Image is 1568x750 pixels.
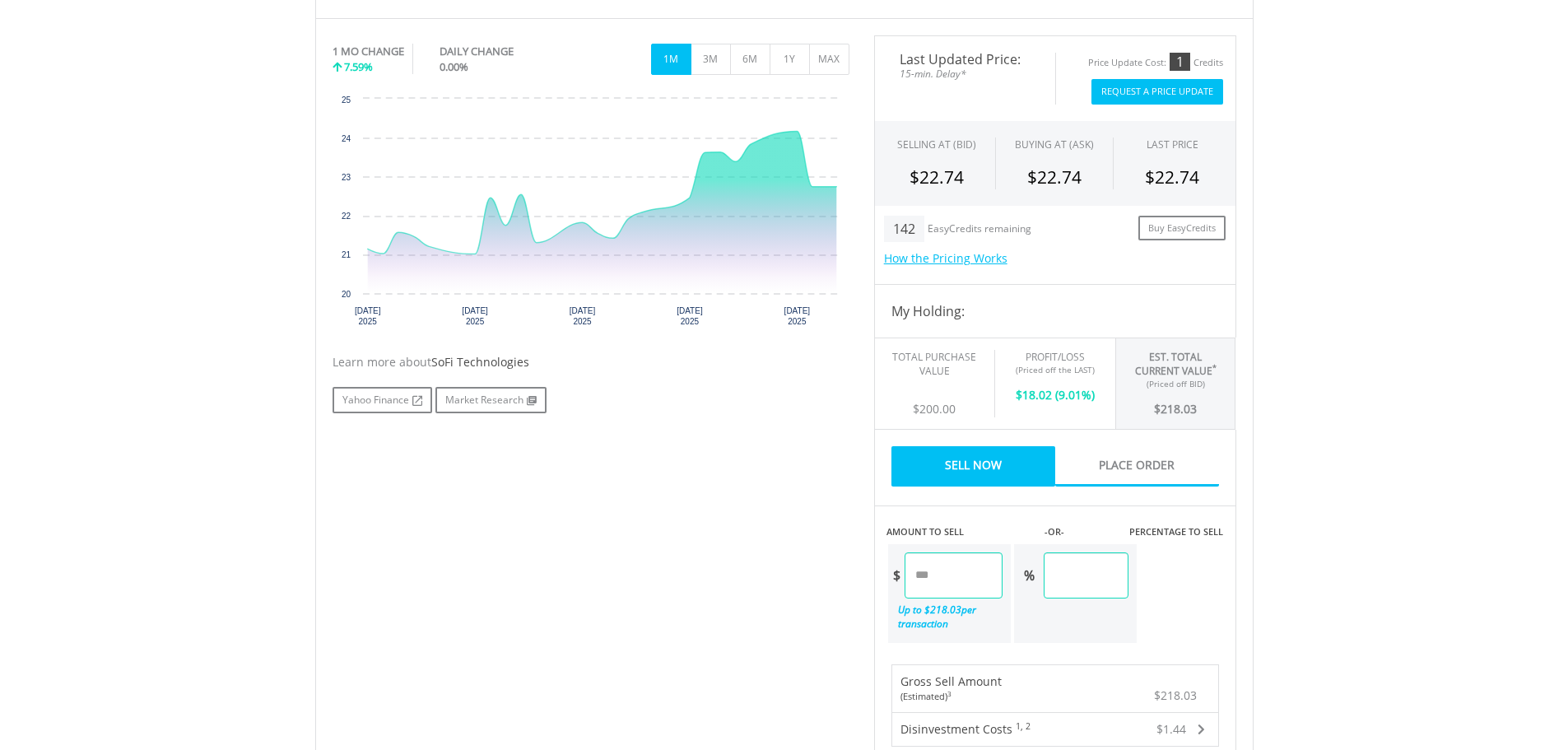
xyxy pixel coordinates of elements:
[1007,350,1103,364] div: Profit/Loss
[900,673,1002,703] div: Gross Sell Amount
[333,354,849,370] div: Learn more about
[1091,79,1223,105] button: Request A Price Update
[1088,57,1166,69] div: Price Update Cost:
[1161,401,1197,417] span: 218.03
[930,603,961,617] span: 218.03
[333,387,432,413] a: Yahoo Finance
[344,59,373,74] span: 7.59%
[1045,525,1064,538] label: -OR-
[341,250,351,259] text: 21
[1129,525,1223,538] label: PERCENTAGE TO SELL
[1145,165,1199,189] span: $22.74
[1193,57,1223,69] div: Credits
[333,44,404,59] div: 1 MO CHANGE
[1156,721,1186,737] span: $1.44
[462,306,488,326] text: [DATE] 2025
[928,223,1031,237] div: EasyCredits remaining
[897,137,976,151] div: SELLING AT (BID)
[431,354,529,370] span: SoFi Technologies
[1007,364,1103,375] div: (Priced off the LAST)
[730,44,770,75] button: 6M
[333,91,849,338] div: Chart. Highcharts interactive chart.
[1015,137,1094,151] span: BUYING AT (ASK)
[341,95,351,105] text: 25
[891,446,1055,487] a: Sell Now
[569,306,595,326] text: [DATE] 2025
[888,552,905,599] div: $
[900,721,1012,737] span: Disinvestment Costs
[1055,446,1219,487] a: Place Order
[1022,387,1095,403] span: 18.02 (9.01%)
[341,134,351,143] text: 24
[435,387,547,413] a: Market Research
[887,53,1043,66] span: Last Updated Price:
[1128,350,1223,378] div: Est. Total Current Value
[333,91,849,338] svg: Interactive chart
[1128,389,1223,417] div: $
[891,301,1219,321] h4: My Holding:
[809,44,849,75] button: MAX
[900,690,1002,703] div: (Estimated)
[691,44,731,75] button: 3M
[887,66,1043,82] span: 15-min. Delay*
[341,212,351,221] text: 22
[1154,687,1197,703] span: $218.03
[1016,720,1031,732] sup: 1, 2
[341,290,351,299] text: 20
[1147,137,1198,151] div: LAST PRICE
[440,44,569,59] div: DAILY CHANGE
[354,306,380,326] text: [DATE] 2025
[1007,375,1103,403] div: $
[884,216,924,242] div: 142
[884,250,1007,266] a: How the Pricing Works
[1138,216,1226,241] a: Buy EasyCredits
[888,599,1003,635] div: Up to $ per transaction
[910,165,964,189] span: $22.74
[1128,378,1223,389] div: (Priced off BID)
[887,350,982,378] div: Total Purchase Value
[770,44,810,75] button: 1Y
[784,306,810,326] text: [DATE] 2025
[1014,552,1044,599] div: %
[440,59,468,74] span: 0.00%
[886,525,964,538] label: AMOUNT TO SELL
[1170,53,1190,71] div: 1
[341,173,351,182] text: 23
[1027,165,1082,189] span: $22.74
[913,401,956,417] span: $200.00
[677,306,703,326] text: [DATE] 2025
[651,44,691,75] button: 1M
[947,689,952,698] sup: 3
